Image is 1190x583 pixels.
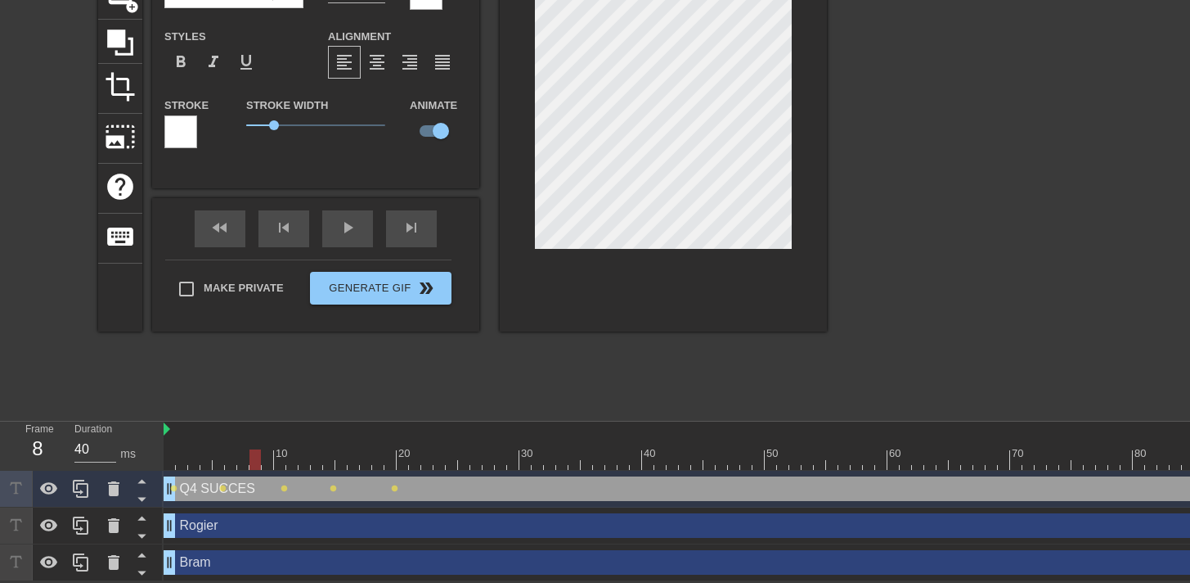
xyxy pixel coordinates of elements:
label: Animate [410,97,457,114]
span: drag_handle [161,554,177,571]
span: Make Private [204,280,284,296]
span: fast_rewind [210,218,230,237]
span: lens [281,485,288,492]
button: Generate Gif [310,272,451,305]
div: 10 [276,445,290,462]
span: photo_size_select_large [105,121,136,152]
span: lens [170,485,177,492]
label: Duration [74,425,112,435]
span: keyboard [105,221,136,252]
div: 30 [521,445,536,462]
span: help [105,171,136,202]
span: double_arrow [416,278,436,298]
div: 80 [1134,445,1149,462]
label: Stroke [164,97,209,114]
div: 60 [889,445,904,462]
span: format_align_left [335,52,354,72]
span: drag_handle [161,517,177,534]
span: Generate Gif [317,278,445,298]
label: Stroke Width [246,97,328,114]
div: 50 [766,445,781,462]
div: 8 [25,434,50,463]
span: lens [391,485,398,492]
span: skip_next [402,218,421,237]
span: format_italic [204,52,223,72]
label: Styles [164,29,206,45]
span: drag_handle [161,481,177,497]
div: 70 [1012,445,1026,462]
span: skip_previous [274,218,294,237]
span: format_align_center [367,52,387,72]
span: lens [219,485,227,492]
span: format_align_right [400,52,420,72]
div: Frame [13,422,62,469]
span: lens [330,485,337,492]
span: crop [105,71,136,102]
span: format_bold [171,52,191,72]
span: format_underline [236,52,256,72]
label: Alignment [328,29,391,45]
div: 40 [644,445,658,462]
span: format_align_justify [433,52,452,72]
div: ms [120,445,136,463]
span: play_arrow [338,218,357,237]
div: 20 [398,445,413,462]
